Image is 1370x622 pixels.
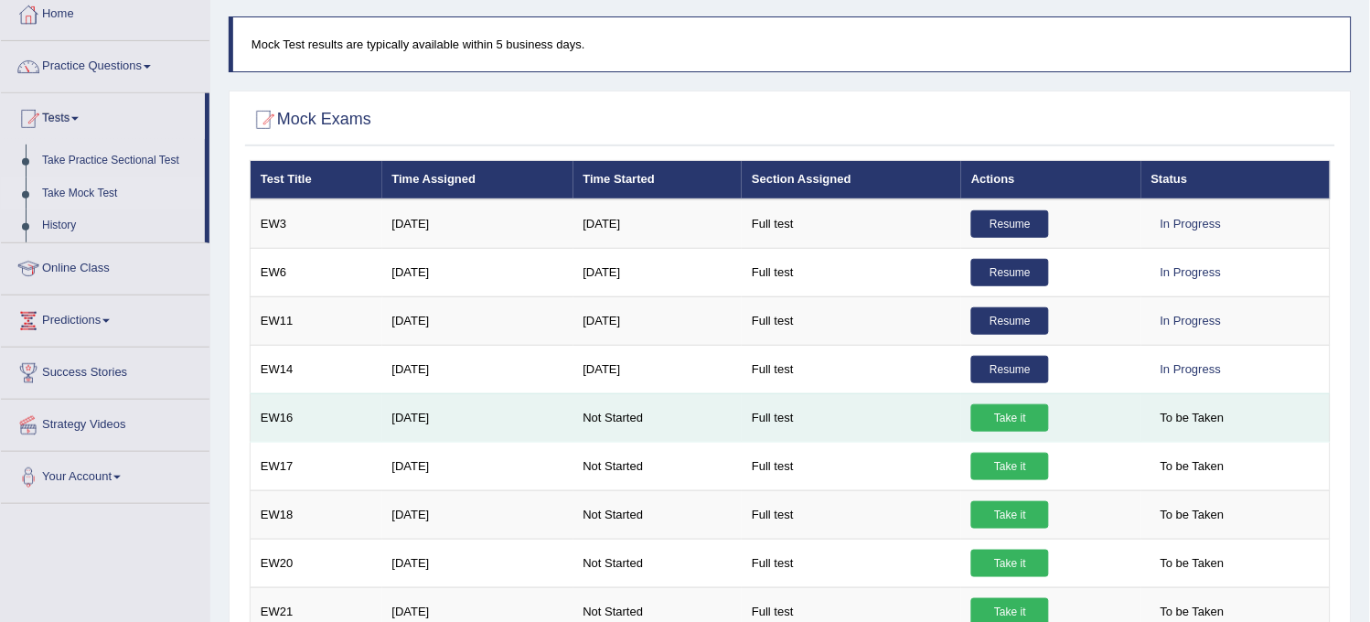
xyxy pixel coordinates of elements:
td: [DATE] [573,248,743,296]
td: Full test [742,248,961,296]
div: In Progress [1151,210,1230,238]
a: Success Stories [1,348,209,393]
td: EW6 [251,248,382,296]
p: Mock Test results are typically available within 5 business days. [252,36,1333,53]
td: [DATE] [382,490,573,539]
td: Full test [742,345,961,393]
a: Take it [971,550,1049,577]
th: Status [1141,161,1331,199]
td: Not Started [573,393,743,442]
a: Take Practice Sectional Test [34,145,205,177]
td: Full test [742,296,961,345]
span: To be Taken [1151,550,1234,577]
td: [DATE] [382,539,573,587]
th: Actions [961,161,1141,199]
a: Take it [971,501,1049,529]
a: Resume [971,259,1049,286]
td: EW11 [251,296,382,345]
td: Full test [742,393,961,442]
h2: Mock Exams [250,106,371,134]
td: [DATE] [382,296,573,345]
a: Take it [971,404,1049,432]
td: [DATE] [382,442,573,490]
td: [DATE] [382,199,573,249]
td: [DATE] [573,199,743,249]
span: To be Taken [1151,453,1234,480]
th: Section Assigned [742,161,961,199]
div: In Progress [1151,259,1230,286]
th: Time Started [573,161,743,199]
td: Full test [742,539,961,587]
td: EW16 [251,393,382,442]
td: Not Started [573,539,743,587]
td: [DATE] [382,345,573,393]
td: Full test [742,490,961,539]
a: Online Class [1,243,209,289]
td: [DATE] [382,393,573,442]
td: EW17 [251,442,382,490]
td: Not Started [573,442,743,490]
a: History [34,209,205,242]
td: EW14 [251,345,382,393]
td: [DATE] [573,345,743,393]
a: Resume [971,307,1049,335]
td: EW18 [251,490,382,539]
a: Resume [971,356,1049,383]
td: [DATE] [573,296,743,345]
a: Take it [971,453,1049,480]
td: Full test [742,442,961,490]
td: EW3 [251,199,382,249]
a: Predictions [1,295,209,341]
span: To be Taken [1151,404,1234,432]
a: Your Account [1,452,209,498]
td: [DATE] [382,248,573,296]
a: Resume [971,210,1049,238]
a: Practice Questions [1,41,209,87]
a: Strategy Videos [1,400,209,445]
span: To be Taken [1151,501,1234,529]
div: In Progress [1151,356,1230,383]
a: Tests [1,93,205,139]
a: Take Mock Test [34,177,205,210]
td: Full test [742,199,961,249]
td: Not Started [573,490,743,539]
td: EW20 [251,539,382,587]
th: Time Assigned [382,161,573,199]
th: Test Title [251,161,382,199]
div: In Progress [1151,307,1230,335]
